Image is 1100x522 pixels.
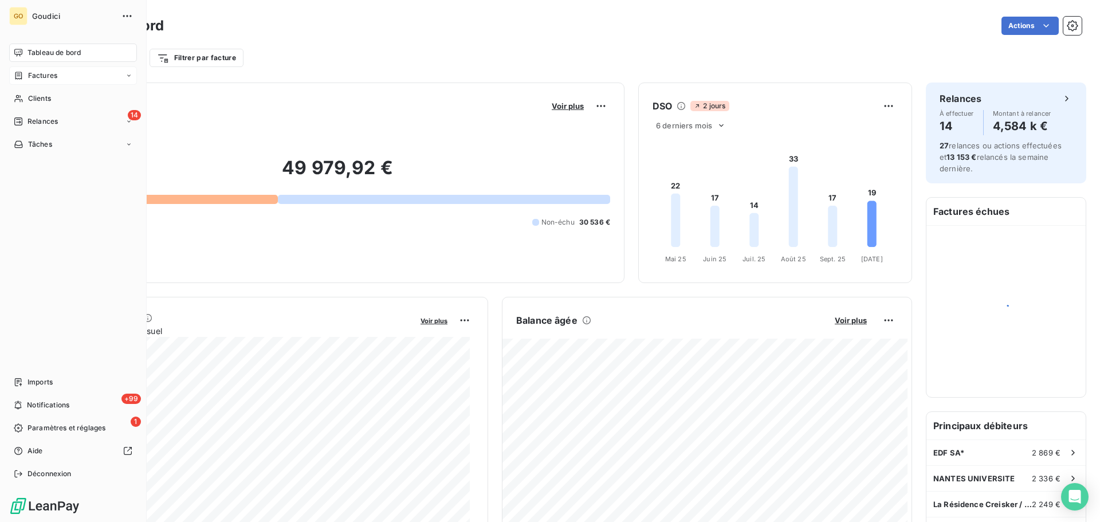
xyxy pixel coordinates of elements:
span: Notifications [27,400,69,410]
h6: Relances [940,92,981,105]
span: À effectuer [940,110,974,117]
button: Voir plus [548,101,587,111]
tspan: Juin 25 [703,255,726,263]
span: 30 536 € [579,217,610,227]
button: Voir plus [417,315,451,325]
span: Non-échu [541,217,575,227]
span: 2 869 € [1032,448,1060,457]
span: Chiffre d'affaires mensuel [65,325,412,337]
button: Actions [1001,17,1059,35]
span: 2 249 € [1032,500,1060,509]
tspan: Sept. 25 [820,255,846,263]
tspan: [DATE] [861,255,883,263]
h6: DSO [653,99,672,113]
span: Déconnexion [27,469,72,479]
span: Imports [27,377,53,387]
span: 2 jours [690,101,729,111]
span: 6 derniers mois [656,121,712,130]
h6: Principaux débiteurs [926,412,1086,439]
h4: 14 [940,117,974,135]
span: relances ou actions effectuées et relancés la semaine dernière. [940,141,1062,173]
button: Voir plus [831,315,870,325]
span: +99 [121,394,141,404]
span: La Résidence Creisker / CRT Loire Littoral [933,500,1032,509]
span: EDF SA* [933,448,964,457]
tspan: Août 25 [781,255,806,263]
span: 13 153 € [946,152,976,162]
span: Voir plus [552,101,584,111]
span: Montant à relancer [993,110,1051,117]
h6: Factures échues [926,198,1086,225]
span: 1 [131,417,141,427]
tspan: Juil. 25 [742,255,765,263]
a: Aide [9,442,137,460]
h4: 4,584 k € [993,117,1051,135]
span: Voir plus [835,316,867,325]
tspan: Mai 25 [665,255,686,263]
h6: Balance âgée [516,313,577,327]
img: Logo LeanPay [9,497,80,515]
span: 2 336 € [1032,474,1060,483]
span: Aide [27,446,43,456]
span: 27 [940,141,949,150]
span: Voir plus [421,317,447,325]
span: NANTES UNIVERSITE [933,474,1015,483]
div: Open Intercom Messenger [1061,483,1089,511]
h2: 49 979,92 € [65,156,610,191]
span: Paramètres et réglages [27,423,105,433]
